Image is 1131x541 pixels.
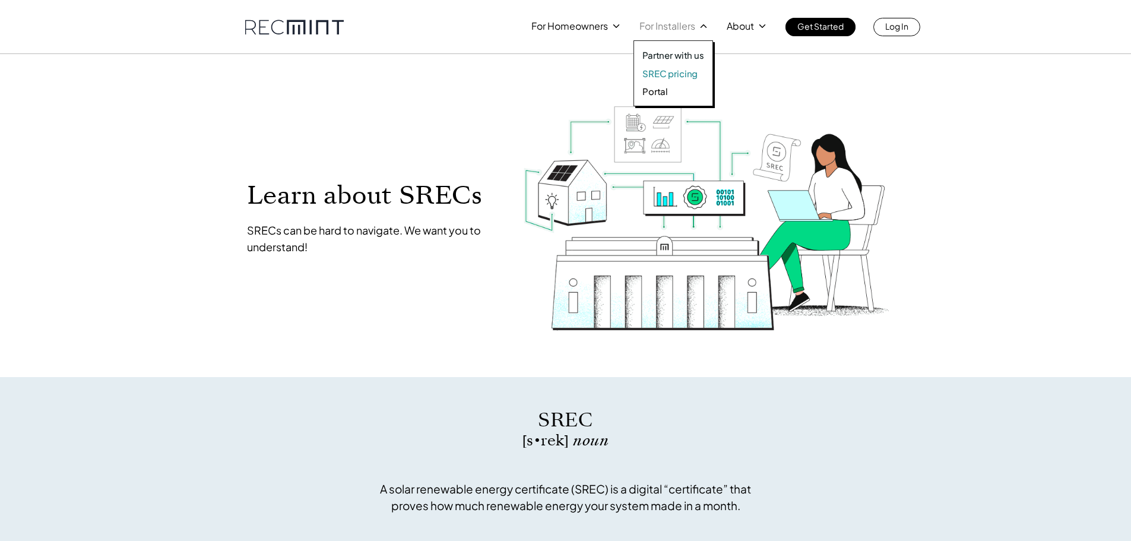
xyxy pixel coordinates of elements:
[373,480,759,514] p: A solar renewable energy certificate (SREC) is a digital “certificate” that proves how much renew...
[373,434,759,448] p: [s • rek]
[797,18,844,34] p: Get Started
[642,49,704,61] a: Partner with us
[727,18,754,34] p: About
[373,407,759,434] p: SREC
[785,18,856,36] a: Get Started
[639,18,695,34] p: For Installers
[247,222,500,255] p: SRECs can be hard to navigate. We want you to understand!
[642,68,698,80] p: SREC pricing
[642,68,704,80] a: SREC pricing
[873,18,920,36] a: Log In
[885,18,908,34] p: Log In
[573,430,609,451] span: noun
[642,86,668,97] p: Portal
[247,182,500,208] p: Learn about SRECs
[531,18,608,34] p: For Homeowners
[642,86,704,97] a: Portal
